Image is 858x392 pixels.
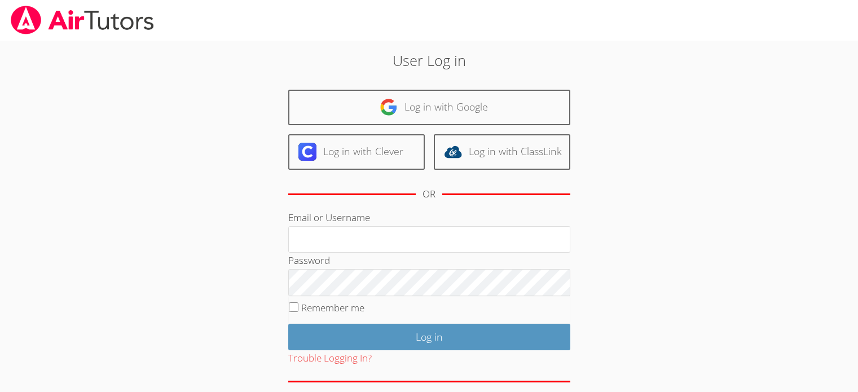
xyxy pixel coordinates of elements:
[288,211,370,224] label: Email or Username
[288,350,372,367] button: Trouble Logging In?
[423,186,435,202] div: OR
[288,254,330,267] label: Password
[298,143,316,161] img: clever-logo-6eab21bc6e7a338710f1a6ff85c0baf02591cd810cc4098c63d3a4b26e2feb20.svg
[444,143,462,161] img: classlink-logo-d6bb404cc1216ec64c9a2012d9dc4662098be43eaf13dc465df04b49fa7ab582.svg
[288,324,570,350] input: Log in
[301,301,364,314] label: Remember me
[288,134,425,170] a: Log in with Clever
[10,6,155,34] img: airtutors_banner-c4298cdbf04f3fff15de1276eac7730deb9818008684d7c2e4769d2f7ddbe033.png
[380,98,398,116] img: google-logo-50288ca7cdecda66e5e0955fdab243c47b7ad437acaf1139b6f446037453330a.svg
[434,134,570,170] a: Log in with ClassLink
[288,90,570,125] a: Log in with Google
[197,50,661,71] h2: User Log in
